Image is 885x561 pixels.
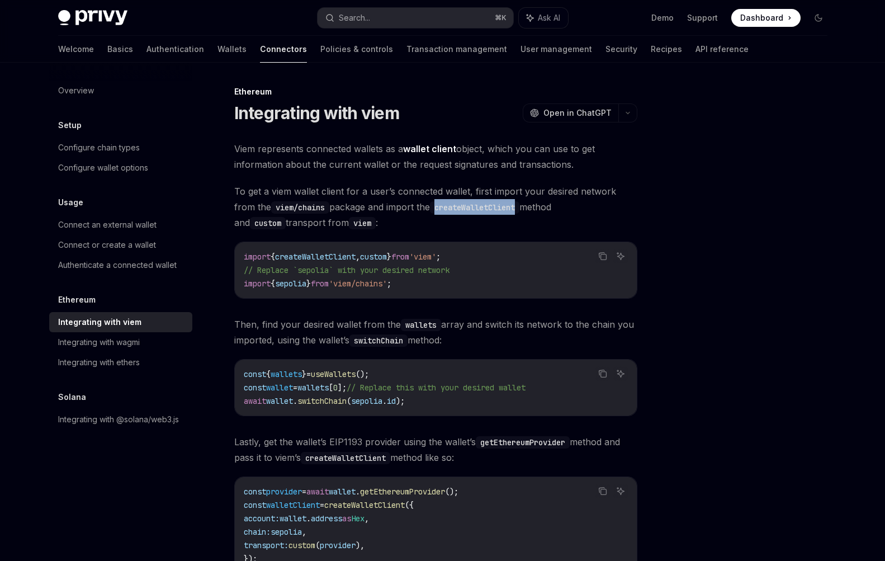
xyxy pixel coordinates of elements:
[58,36,94,63] a: Welcome
[810,9,827,27] button: Toggle dark mode
[234,434,637,465] span: Lastly, get the wallet’s EIP1193 provider using the wallet’s method and pass it to viem’s method ...
[288,540,315,550] span: custom
[302,527,306,537] span: ,
[651,12,674,23] a: Demo
[329,383,333,393] span: [
[338,383,347,393] span: ];
[58,238,156,252] div: Connect or create a wallet
[58,119,82,132] h5: Setup
[436,252,441,262] span: ;
[266,487,302,497] span: provider
[320,540,356,550] span: provider
[244,265,449,275] span: // Replace `sepolia` with your desired network
[244,540,288,550] span: transport:
[271,369,302,379] span: wallets
[266,396,293,406] span: wallet
[244,500,266,510] span: const
[403,143,456,154] strong: wallet client
[244,369,266,379] span: const
[271,527,302,537] span: sepolia
[613,484,628,498] button: Ask AI
[306,487,329,497] span: await
[58,218,157,232] div: Connect an external wallet
[538,12,560,23] span: Ask AI
[271,201,329,214] code: viem/chains
[49,332,192,352] a: Integrating with wagmi
[271,279,275,289] span: {
[58,356,140,369] div: Integrating with ethers
[311,513,342,524] span: address
[382,396,387,406] span: .
[349,217,376,229] code: viem
[520,36,592,63] a: User management
[401,319,441,331] code: wallets
[347,396,351,406] span: (
[49,158,192,178] a: Configure wallet options
[351,396,382,406] span: sepolia
[301,452,390,464] code: createWalletClient
[293,383,297,393] span: =
[543,107,612,119] span: Open in ChatGPT
[406,36,507,63] a: Transaction management
[234,317,637,348] span: Then, find your desired wallet from the array and switch its network to the chain you imported, u...
[360,252,387,262] span: custom
[49,409,192,430] a: Integrating with @solana/web3.js
[280,513,306,524] span: wallet
[58,258,177,272] div: Authenticate a connected wallet
[333,383,338,393] span: 0
[651,36,682,63] a: Recipes
[266,383,293,393] span: wallet
[234,103,399,123] h1: Integrating with viem
[387,279,391,289] span: ;
[244,527,271,537] span: chain:
[49,235,192,255] a: Connect or create a wallet
[306,369,311,379] span: =
[329,279,387,289] span: 'viem/chains'
[58,141,140,154] div: Configure chain types
[58,315,141,329] div: Integrating with viem
[302,487,306,497] span: =
[250,217,286,229] code: custom
[49,215,192,235] a: Connect an external wallet
[318,8,513,28] button: Search...⌘K
[349,334,408,347] code: switchChain
[58,161,148,175] div: Configure wallet options
[271,252,275,262] span: {
[396,396,405,406] span: );
[244,513,280,524] span: account:
[339,11,370,25] div: Search...
[311,279,329,289] span: from
[58,293,96,307] h5: Ethereum
[613,249,628,263] button: Ask AI
[519,8,568,28] button: Ask AI
[217,36,247,63] a: Wallets
[342,513,351,524] span: as
[595,249,610,263] button: Copy the contents from the code block
[58,390,86,404] h5: Solana
[356,369,369,379] span: ();
[329,487,356,497] span: wallet
[297,383,329,393] span: wallets
[234,183,637,230] span: To get a viem wallet client for a user’s connected wallet, first import your desired network from...
[244,279,271,289] span: import
[324,500,405,510] span: createWalletClient
[58,10,127,26] img: dark logo
[275,252,356,262] span: createWalletClient
[523,103,618,122] button: Open in ChatGPT
[320,500,324,510] span: =
[391,252,409,262] span: from
[405,500,414,510] span: ({
[302,369,306,379] span: }
[244,252,271,262] span: import
[58,336,140,349] div: Integrating with wagmi
[49,352,192,373] a: Integrating with ethers
[320,36,393,63] a: Policies & controls
[445,487,458,497] span: ();
[476,436,570,449] code: getEthereumProvider
[356,487,360,497] span: .
[409,252,436,262] span: 'viem'
[595,484,610,498] button: Copy the contents from the code block
[58,84,94,97] div: Overview
[266,369,271,379] span: {
[430,201,519,214] code: createWalletClient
